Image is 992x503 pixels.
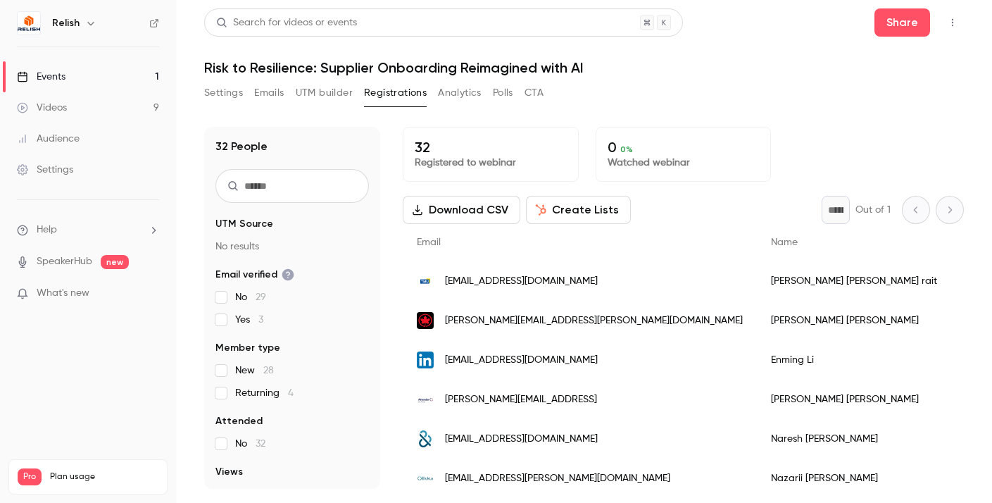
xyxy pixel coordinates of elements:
span: [EMAIL_ADDRESS][PERSON_NAME][DOMAIN_NAME] [445,471,670,486]
img: torontomu.ca [417,273,434,290]
span: 4 [288,388,294,398]
span: Help [37,223,57,237]
span: No [235,437,265,451]
span: 3 [258,315,263,325]
div: [PERSON_NAME] [PERSON_NAME] rait [757,261,951,301]
a: SpeakerHub [37,254,92,269]
p: Watched webinar [608,156,760,170]
span: Views [215,465,243,479]
div: Nazarii [PERSON_NAME] [757,459,951,498]
span: What's new [37,286,89,301]
img: attender.ai [417,391,434,408]
p: Registered to webinar [415,156,567,170]
img: dnb.com [417,430,434,447]
span: UTM Source [215,217,273,231]
div: Settings [17,163,73,177]
span: [EMAIL_ADDRESS][DOMAIN_NAME] [445,274,598,289]
h6: Relish [52,16,80,30]
p: No results [215,240,369,254]
span: 32 [256,439,265,449]
div: Audience [17,132,80,146]
li: help-dropdown-opener [17,223,159,237]
h1: Risk to Resilience: Supplier Onboarding Reimagined with AI [204,59,964,76]
div: Events [17,70,65,84]
button: Emails [254,82,284,104]
span: 0 % [620,144,633,154]
div: Enming Li [757,340,951,380]
p: 32 [415,139,567,156]
p: No results [215,488,369,502]
span: No [235,290,266,304]
img: linkedin.com [417,352,434,368]
p: 0 [608,139,760,156]
button: Create Lists [526,196,631,224]
span: Email verified [215,268,294,282]
span: Pro [18,468,42,485]
span: [EMAIL_ADDRESS][DOMAIN_NAME] [445,432,598,447]
img: aircanada.ca [417,312,434,329]
span: Plan usage [50,471,158,483]
div: Videos [17,101,67,115]
img: Relish [18,12,40,35]
div: [PERSON_NAME] [PERSON_NAME] [757,380,951,419]
button: Polls [493,82,513,104]
h1: 32 People [215,138,268,155]
span: new [101,255,129,269]
button: Analytics [438,82,482,104]
iframe: Noticeable Trigger [142,287,159,300]
img: elekta.com [417,474,434,483]
button: CTA [525,82,544,104]
span: Attended [215,414,263,428]
button: Registrations [364,82,427,104]
span: Member type [215,341,280,355]
div: [PERSON_NAME] [PERSON_NAME] [757,301,951,340]
button: Settings [204,82,243,104]
span: [EMAIL_ADDRESS][DOMAIN_NAME] [445,353,598,368]
p: Out of 1 [855,203,891,217]
span: 28 [263,366,274,375]
span: 29 [256,292,266,302]
button: Share [874,8,930,37]
span: New [235,364,274,378]
div: Naresh [PERSON_NAME] [757,419,951,459]
span: Yes [235,313,263,327]
span: Returning [235,386,294,400]
span: Email [417,237,441,247]
div: Search for videos or events [216,15,357,30]
button: UTM builder [296,82,353,104]
button: Download CSV [403,196,520,224]
span: Name [771,237,798,247]
span: [PERSON_NAME][EMAIL_ADDRESS][PERSON_NAME][DOMAIN_NAME] [445,313,743,328]
span: [PERSON_NAME][EMAIL_ADDRESS] [445,392,597,407]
